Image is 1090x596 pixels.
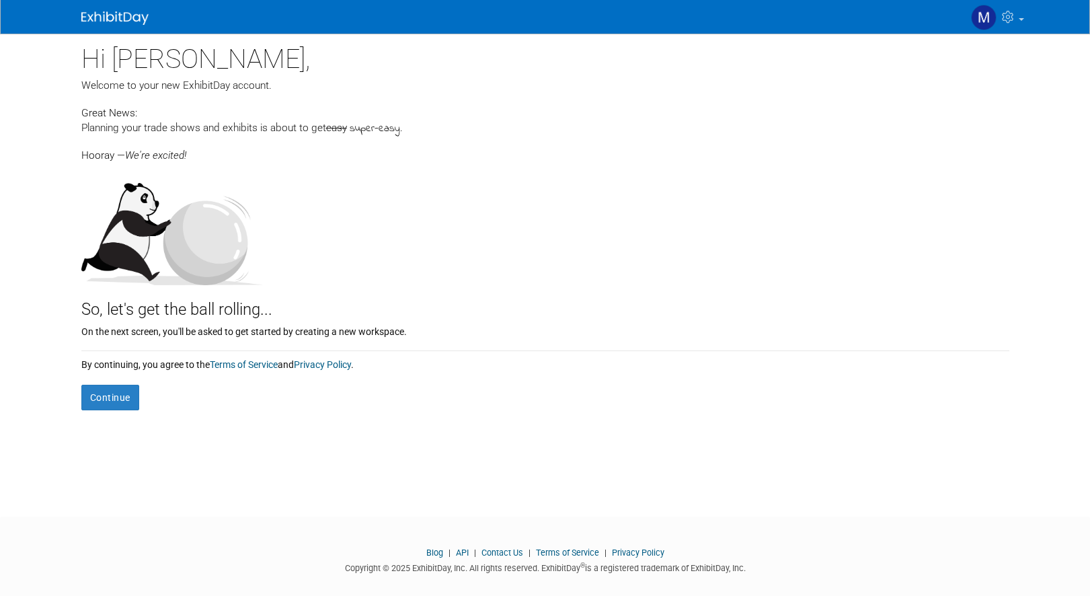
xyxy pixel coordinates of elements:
div: Hooray — [81,137,1009,163]
span: easy [326,122,347,134]
div: Planning your trade shows and exhibits is about to get . [81,120,1009,137]
img: Let's get the ball rolling [81,170,263,285]
span: | [525,548,534,558]
a: Terms of Service [210,359,278,370]
span: super-easy [350,121,400,137]
a: Terms of Service [536,548,599,558]
img: ExhibitDay [81,11,149,25]
div: Great News: [81,105,1009,120]
div: By continuing, you agree to the and . [81,351,1009,371]
a: Privacy Policy [294,359,351,370]
div: On the next screen, you'll be asked to get started by creating a new workspace. [81,322,1009,338]
sup: ® [580,562,585,569]
div: Welcome to your new ExhibitDay account. [81,78,1009,93]
div: So, let's get the ball rolling... [81,285,1009,322]
span: | [601,548,610,558]
span: | [445,548,454,558]
span: We're excited! [125,149,186,161]
button: Continue [81,385,139,410]
span: | [471,548,479,558]
div: Hi [PERSON_NAME], [81,34,1009,78]
img: Mark Zapczynski [971,5,997,30]
a: Blog [426,548,443,558]
a: Privacy Policy [612,548,664,558]
a: API [456,548,469,558]
a: Contact Us [481,548,523,558]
